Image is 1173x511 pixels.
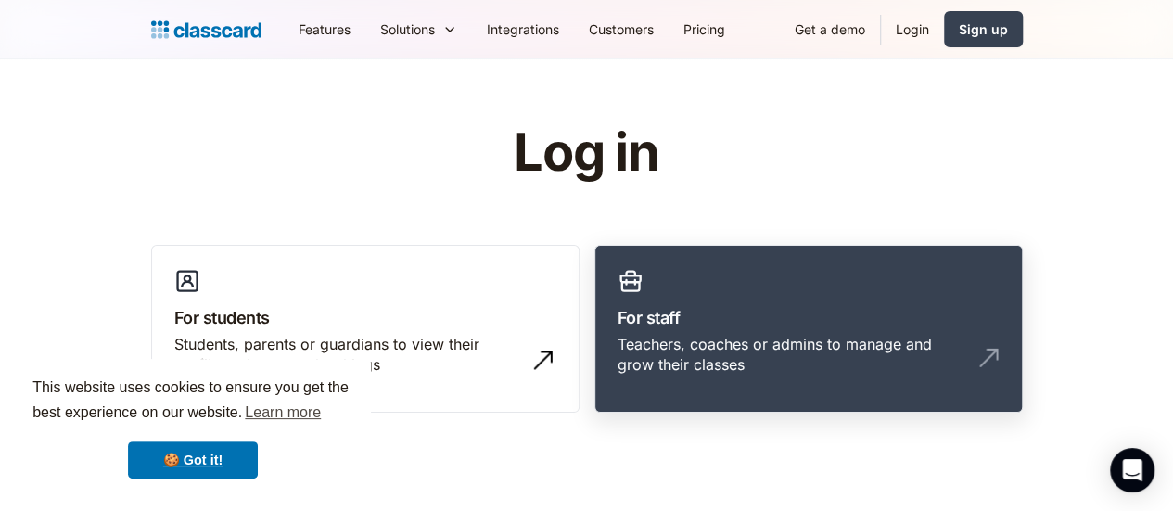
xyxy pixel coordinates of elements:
[944,11,1023,47] a: Sign up
[128,441,258,479] a: dismiss cookie message
[365,8,472,50] div: Solutions
[881,8,944,50] a: Login
[669,8,740,50] a: Pricing
[15,359,371,496] div: cookieconsent
[174,305,556,330] h3: For students
[472,8,574,50] a: Integrations
[780,8,880,50] a: Get a demo
[574,8,669,50] a: Customers
[32,377,353,427] span: This website uses cookies to ensure you get the best experience on our website.
[284,8,365,50] a: Features
[618,334,963,376] div: Teachers, coaches or admins to manage and grow their classes
[151,17,261,43] a: Logo
[959,19,1008,39] div: Sign up
[242,399,324,427] a: learn more about cookies
[618,305,1000,330] h3: For staff
[594,245,1023,414] a: For staffTeachers, coaches or admins to manage and grow their classes
[292,124,881,182] h1: Log in
[151,245,580,414] a: For studentsStudents, parents or guardians to view their profile and manage bookings
[380,19,435,39] div: Solutions
[174,334,519,376] div: Students, parents or guardians to view their profile and manage bookings
[1110,448,1154,492] div: Open Intercom Messenger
